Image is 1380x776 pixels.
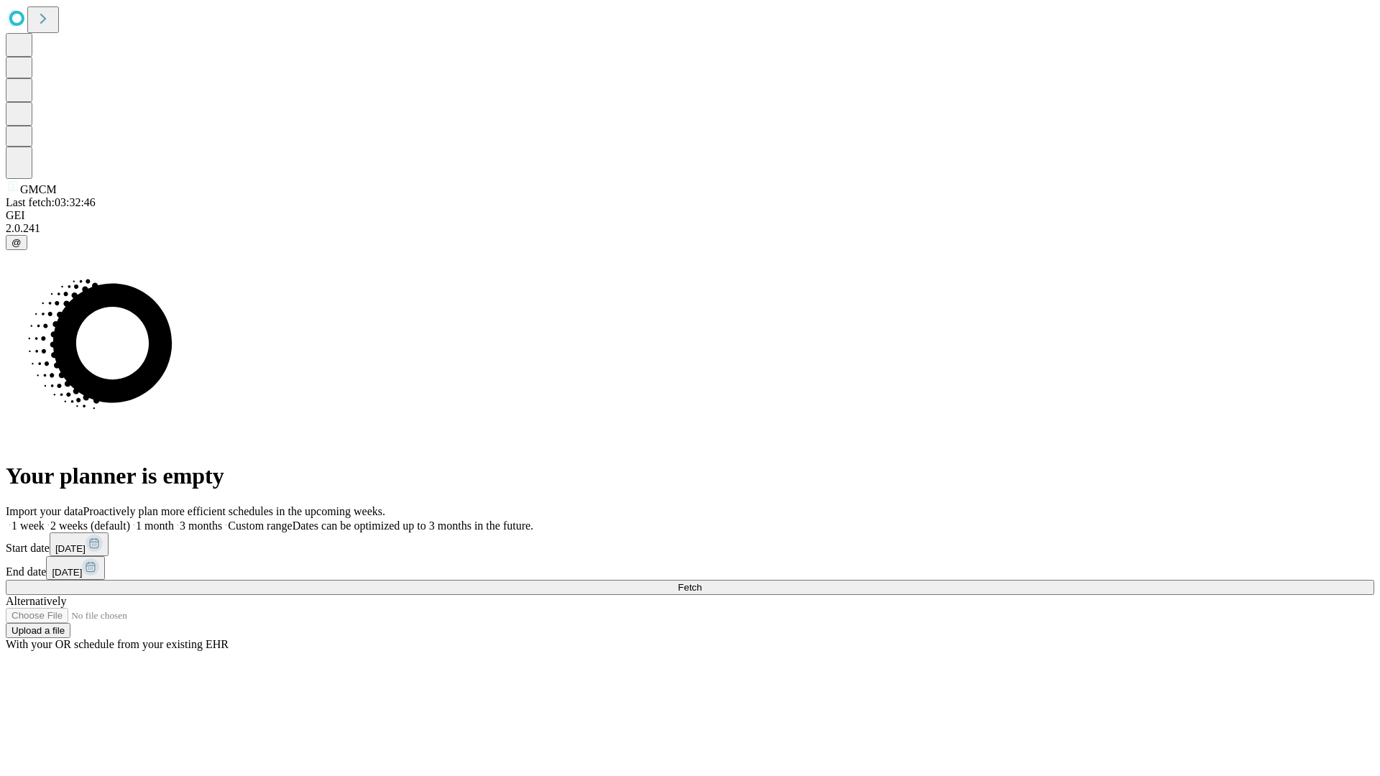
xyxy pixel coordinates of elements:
[52,567,82,578] span: [DATE]
[11,237,22,248] span: @
[6,196,96,208] span: Last fetch: 03:32:46
[6,532,1374,556] div: Start date
[6,556,1374,580] div: End date
[46,556,105,580] button: [DATE]
[293,519,533,532] span: Dates can be optimized up to 3 months in the future.
[6,623,70,638] button: Upload a file
[20,183,57,195] span: GMCM
[228,519,292,532] span: Custom range
[6,222,1374,235] div: 2.0.241
[83,505,385,517] span: Proactively plan more efficient schedules in the upcoming weeks.
[6,638,229,650] span: With your OR schedule from your existing EHR
[136,519,174,532] span: 1 month
[678,582,701,593] span: Fetch
[6,209,1374,222] div: GEI
[50,519,130,532] span: 2 weeks (default)
[180,519,222,532] span: 3 months
[6,595,66,607] span: Alternatively
[6,505,83,517] span: Import your data
[6,580,1374,595] button: Fetch
[6,235,27,250] button: @
[50,532,109,556] button: [DATE]
[55,543,86,554] span: [DATE]
[11,519,45,532] span: 1 week
[6,463,1374,489] h1: Your planner is empty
